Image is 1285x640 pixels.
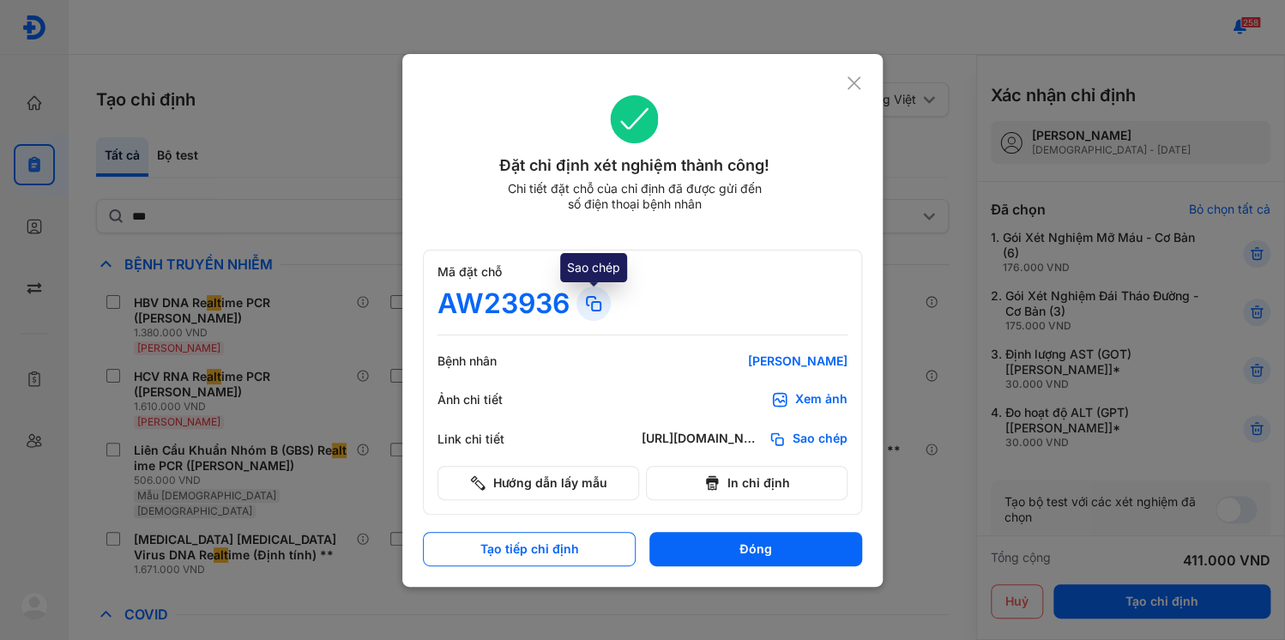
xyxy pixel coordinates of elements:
[646,466,848,500] button: In chỉ định
[642,353,848,369] div: [PERSON_NAME]
[437,353,540,369] div: Bệnh nhân
[437,264,848,280] div: Mã đặt chỗ
[649,532,862,566] button: Đóng
[499,181,769,212] div: Chi tiết đặt chỗ của chỉ định đã được gửi đến số điện thoại bệnh nhân
[437,466,639,500] button: Hướng dẫn lấy mẫu
[437,287,570,321] div: AW23936
[642,431,762,448] div: [URL][DOMAIN_NAME]
[437,392,540,408] div: Ảnh chi tiết
[437,432,540,447] div: Link chi tiết
[795,391,848,408] div: Xem ảnh
[793,431,848,448] span: Sao chép
[423,154,846,178] div: Đặt chỉ định xét nghiệm thành công!
[423,532,636,566] button: Tạo tiếp chỉ định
